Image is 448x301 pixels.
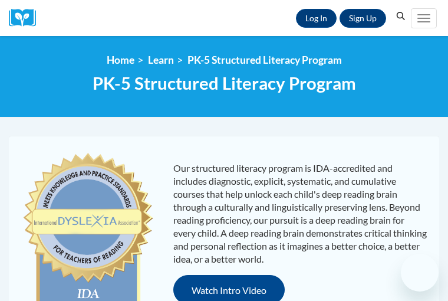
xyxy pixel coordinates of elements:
img: Logo brand [9,9,44,27]
a: Home [107,54,134,66]
a: Register [340,9,386,28]
a: Cox Campus [9,9,44,27]
button: Search [392,9,410,24]
a: Log In [296,9,337,28]
iframe: Button to launch messaging window [401,254,439,292]
a: Learn [148,54,174,66]
p: Our structured literacy program is IDA-accredited and includes diagnostic, explicit, systematic, ... [173,162,427,266]
a: PK-5 Structured Literacy Program [187,54,342,66]
span: PK-5 Structured Literacy Program [93,73,356,93]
